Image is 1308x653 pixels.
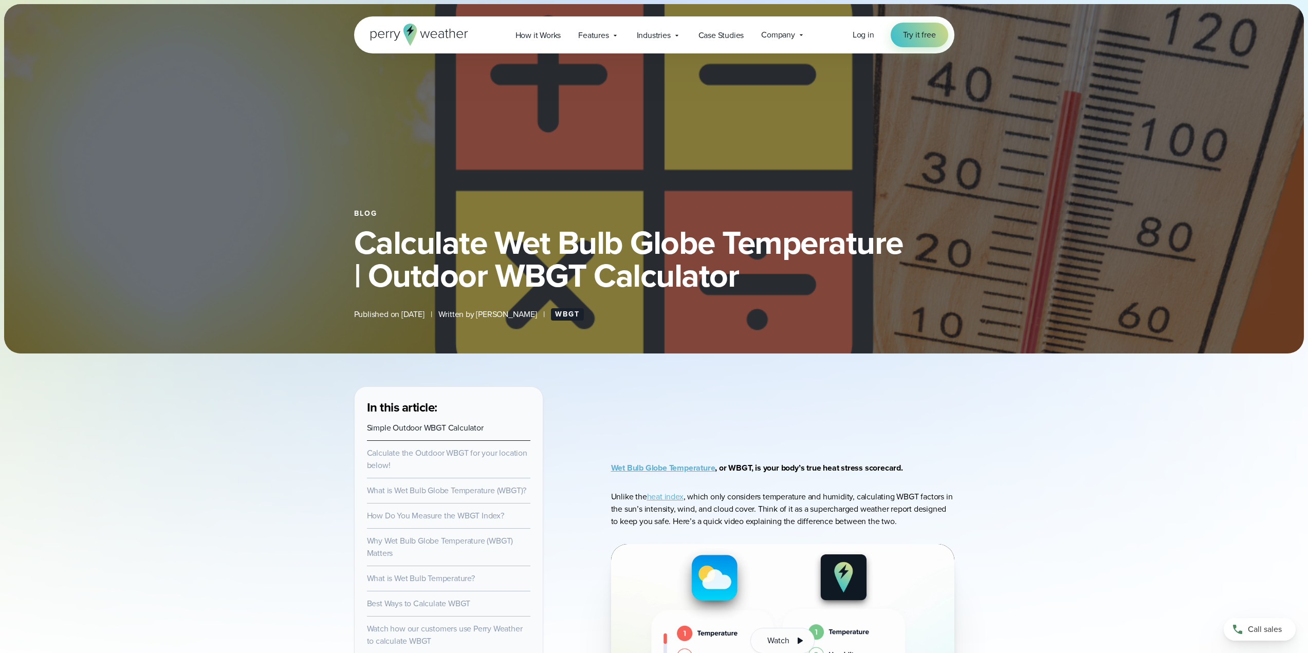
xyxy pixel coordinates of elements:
iframe: WBGT Explained: Listen as we break down all you need to know about WBGT Video [641,386,924,429]
div: Blog [354,210,954,218]
span: Company [761,29,795,41]
a: Calculate the Outdoor WBGT for your location below! [367,447,527,471]
span: | [431,308,432,321]
span: Features [578,29,609,42]
a: Try it free [891,23,948,47]
a: Wet Bulb Globe Temperature [611,462,715,474]
span: Try it free [903,29,936,41]
a: heat index [647,491,684,502]
a: How Do You Measure the WBGT Index? [367,510,504,521]
h3: In this article: [367,399,530,416]
a: Simple Outdoor WBGT Calculator [367,422,484,434]
strong: , or WBGT, is your body’s true heat stress scorecard. [611,462,903,474]
span: Written by [PERSON_NAME] [438,308,537,321]
a: What is Wet Bulb Globe Temperature (WBGT)? [367,484,527,496]
a: Call sales [1224,618,1296,641]
a: How it Works [507,25,570,46]
p: Unlike the , which only considers temperature and humidity, calculating WBGT factors in the sun’s... [611,491,954,528]
span: | [543,308,545,321]
span: Published on [DATE] [354,308,425,321]
span: Industries [637,29,671,42]
a: Log in [853,29,874,41]
a: Best Ways to Calculate WBGT [367,598,471,609]
span: Case Studies [698,29,744,42]
span: How it Works [515,29,561,42]
span: Call sales [1248,623,1282,636]
a: WBGT [551,308,584,321]
a: Why Wet Bulb Globe Temperature (WBGT) Matters [367,535,513,559]
span: Watch [767,635,789,647]
a: Case Studies [690,25,753,46]
h1: Calculate Wet Bulb Globe Temperature | Outdoor WBGT Calculator [354,226,954,292]
a: What is Wet Bulb Temperature? [367,572,475,584]
a: Watch how our customers use Perry Weather to calculate WBGT [367,623,523,647]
